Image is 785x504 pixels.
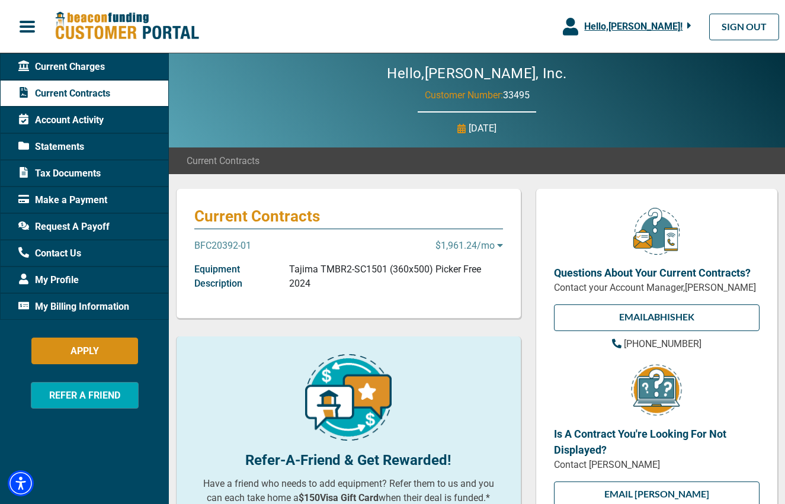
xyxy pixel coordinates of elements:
span: 33495 [503,89,530,101]
p: [DATE] [469,121,496,136]
span: Request A Payoff [18,220,110,234]
button: REFER A FRIEND [31,382,139,409]
span: My Billing Information [18,300,129,314]
span: [PHONE_NUMBER] [624,338,701,349]
img: customer-service.png [630,207,683,256]
h2: Hello, [PERSON_NAME], Inc. [351,65,602,82]
img: Beacon Funding Customer Portal Logo [55,11,199,41]
span: Tax Documents [18,166,101,181]
span: Make a Payment [18,193,107,207]
p: Contact [PERSON_NAME] [554,458,760,472]
span: Current Contracts [187,154,259,168]
p: Contact your Account Manager, [PERSON_NAME] [554,281,760,295]
p: Tajima TMBR2-SC1501 (360x500) Picker Free 2024 [289,262,502,291]
img: refer-a-friend-icon.png [305,354,392,441]
span: Hello, [PERSON_NAME] ! [584,21,683,32]
span: Current Charges [18,60,105,74]
p: Current Contracts [194,207,503,226]
p: Equipment Description [194,262,289,291]
p: $1,961.24 /mo [435,239,503,253]
span: Contact Us [18,246,81,261]
a: [PHONE_NUMBER] [612,337,701,351]
p: Is A Contract You're Looking For Not Displayed? [554,426,760,458]
p: BFC20392-01 [194,239,251,253]
a: EMAILAbhishek [554,304,760,331]
p: Refer-A-Friend & Get Rewarded! [194,450,503,471]
p: Questions About Your Current Contracts? [554,265,760,281]
div: Accessibility Menu [8,470,34,496]
img: contract-icon.png [630,363,683,417]
span: My Profile [18,273,79,287]
span: Account Activity [18,113,104,127]
button: APPLY [31,338,138,364]
b: $150 Visa Gift Card [299,492,379,503]
span: Current Contracts [18,86,110,101]
span: Customer Number: [425,89,503,101]
a: SIGN OUT [709,14,779,40]
span: Statements [18,140,84,154]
